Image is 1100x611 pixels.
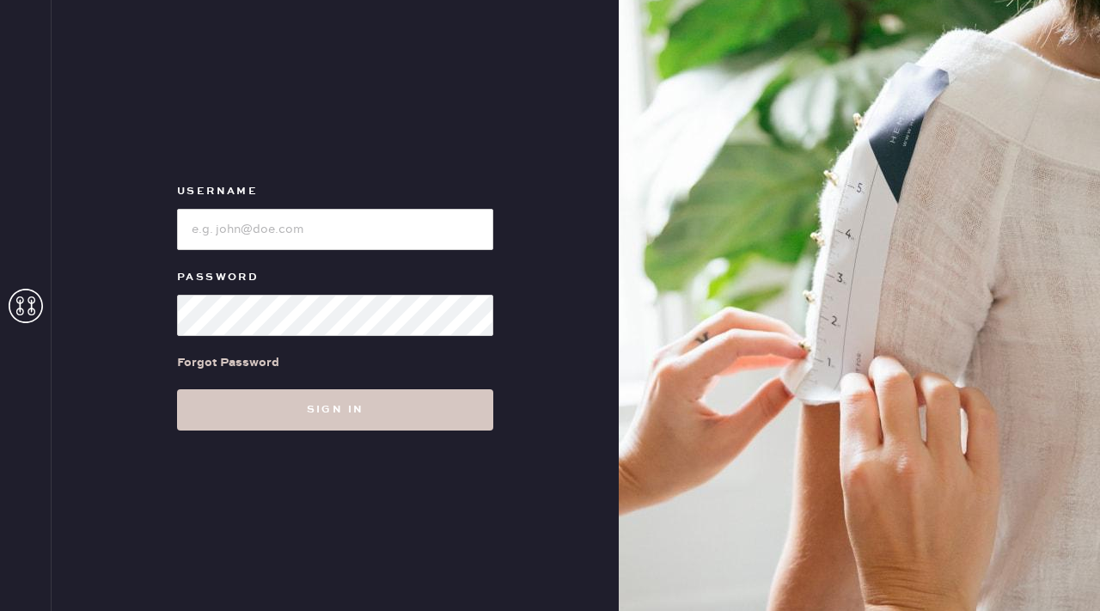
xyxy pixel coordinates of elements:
[177,181,493,202] label: Username
[177,389,493,431] button: Sign in
[177,267,493,288] label: Password
[177,209,493,250] input: e.g. john@doe.com
[177,336,279,389] a: Forgot Password
[177,353,279,372] div: Forgot Password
